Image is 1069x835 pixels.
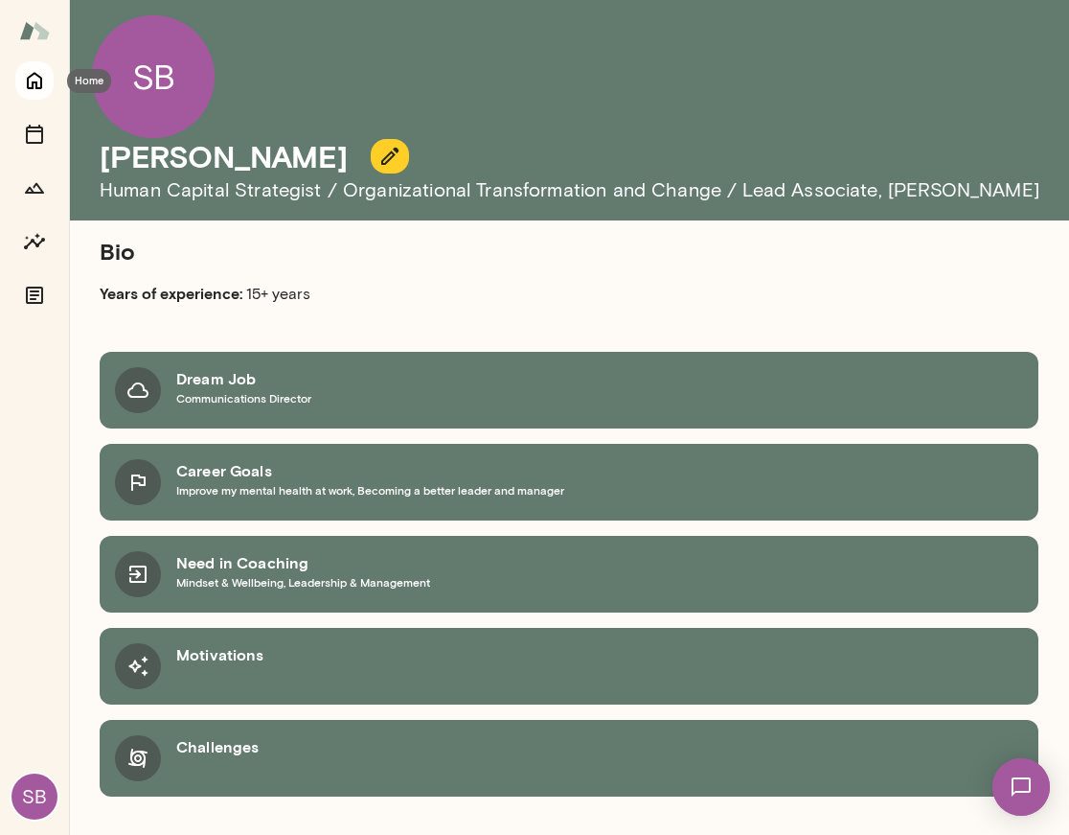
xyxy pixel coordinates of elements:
[100,284,242,302] b: Years of experience:
[176,367,311,390] h6: Dream Job
[176,643,264,666] h6: Motivations
[176,482,564,498] span: Improve my mental health at work, Becoming a better leader and manager
[100,282,743,306] p: 15+ years
[15,169,54,207] button: Growth Plan
[176,459,564,482] h6: Career Goals
[100,174,1046,205] h6: Human Capital Strategist / Organizational Transformation and Change / Lead Associate , [PERSON_NAME]
[15,115,54,153] button: Sessions
[15,222,54,261] button: Insights
[15,61,54,100] button: Home
[92,15,215,138] div: SB
[11,774,57,820] div: SB
[176,574,430,590] span: Mindset & Wellbeing, Leadership & Management
[176,735,260,758] h6: Challenges
[67,69,111,93] div: Home
[176,390,311,406] span: Communications Director
[15,276,54,314] button: Documents
[19,12,50,49] img: Mento
[176,551,430,574] h6: Need in Coaching
[100,236,743,267] h5: Bio
[100,138,348,174] h4: [PERSON_NAME]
